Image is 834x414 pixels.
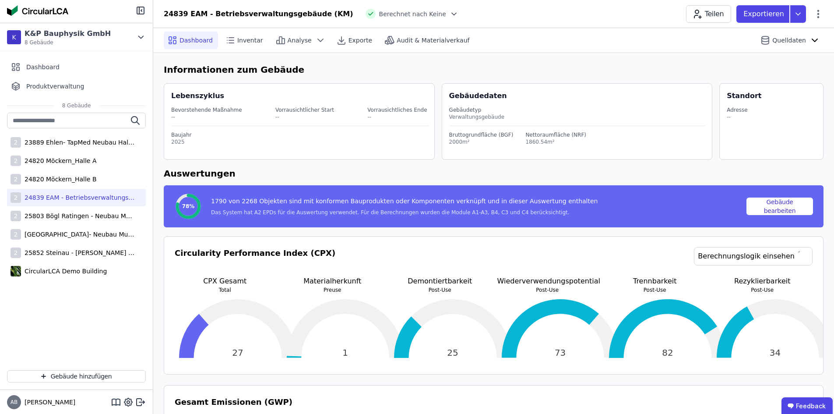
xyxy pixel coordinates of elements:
[175,287,275,294] p: Total
[7,30,21,44] div: K
[11,156,21,166] div: 2
[171,138,429,145] div: 2025
[772,36,806,45] span: Quelldaten
[21,267,107,276] div: CircularLCA Demo Building
[367,106,427,113] div: Vorrausichtliches Ende
[21,398,75,407] span: [PERSON_NAME]
[525,131,586,138] div: Nettoraumfläche (NRF)
[727,91,761,101] div: Standort
[282,287,383,294] p: Preuse
[179,36,213,45] span: Dashboard
[21,212,135,220] div: 25803 Bögl Ratingen - Neubau Multi-User Center
[727,113,748,120] div: --
[712,287,813,294] p: Post-Use
[25,28,111,39] div: K&P Bauphysik GmbH
[11,174,21,184] div: 2
[21,175,97,184] div: 24820 Möckern_Halle B
[21,138,135,147] div: 23889 Ehlen- TapMed Neubau Halle 2
[449,106,705,113] div: Gebäudetyp
[390,287,490,294] p: Post-Use
[25,39,111,46] span: 8 Gebäude
[449,138,514,145] div: 2000m²
[21,156,96,165] div: 24820 Möckern_Halle A
[348,36,372,45] span: Exporte
[26,63,60,71] span: Dashboard
[171,91,224,101] div: Lebenszyklus
[211,209,598,216] div: Das System hat A2 EPDs für die Auswertung verwendet. Für die Berechnungen wurden die Module A1-A3...
[449,113,705,120] div: Verwaltungsgebäude
[605,287,705,294] p: Post-Use
[7,370,146,382] button: Gebäude hinzufügen
[694,247,813,265] a: Berechnungslogik einsehen
[21,248,135,257] div: 25852 Steinau - [PERSON_NAME] Logistikzentrum
[11,211,21,221] div: 2
[11,229,21,240] div: 2
[11,192,21,203] div: 2
[449,131,514,138] div: Bruttogrundfläche (BGF)
[21,230,135,239] div: [GEOGRAPHIC_DATA]- Neubau Multi-User Center
[11,248,21,258] div: 2
[686,5,731,23] button: Teilen
[175,396,813,408] h3: Gesamt Emissionen (GWP)
[211,197,598,209] div: 1790 von 2268 Objekten sind mit konformen Bauprodukten oder Komponenten verknüpft und in dieser A...
[288,36,312,45] span: Analyse
[449,91,712,101] div: Gebäudedaten
[282,276,383,287] p: Materialherkunft
[11,264,21,278] img: CircularLCA Demo Building
[379,10,446,18] span: Berechnet nach Keine
[171,113,242,120] div: --
[743,9,786,19] p: Exportieren
[497,287,598,294] p: Post-Use
[497,276,598,287] p: Wiederverwendungspotential
[11,400,18,405] span: AB
[164,9,353,19] div: 24839 EAM - Betriebsverwaltungsgebäude (KM)
[275,113,334,120] div: --
[746,198,813,215] button: Gebäude bearbeiten
[21,193,135,202] div: 24839 EAM - Betriebsverwaltungsgebäude (KM)
[712,276,813,287] p: Rezyklierbarkeit
[182,203,195,210] span: 78%
[367,113,427,120] div: --
[164,63,823,76] h6: Informationen zum Gebäude
[53,102,100,109] span: 8 Gebäude
[397,36,469,45] span: Audit & Materialverkauf
[164,167,823,180] h6: Auswertungen
[175,247,335,276] h3: Circularity Performance Index (CPX)
[727,106,748,113] div: Adresse
[237,36,263,45] span: Inventar
[171,131,429,138] div: Baujahr
[275,106,334,113] div: Vorrausichtlicher Start
[390,276,490,287] p: Demontiertbarkeit
[171,106,242,113] div: Bevorstehende Maßnahme
[7,5,68,16] img: Concular
[175,276,275,287] p: CPX Gesamt
[525,138,586,145] div: 1860.54m²
[26,82,84,91] span: Produktverwaltung
[605,276,705,287] p: Trennbarkeit
[11,137,21,148] div: 2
